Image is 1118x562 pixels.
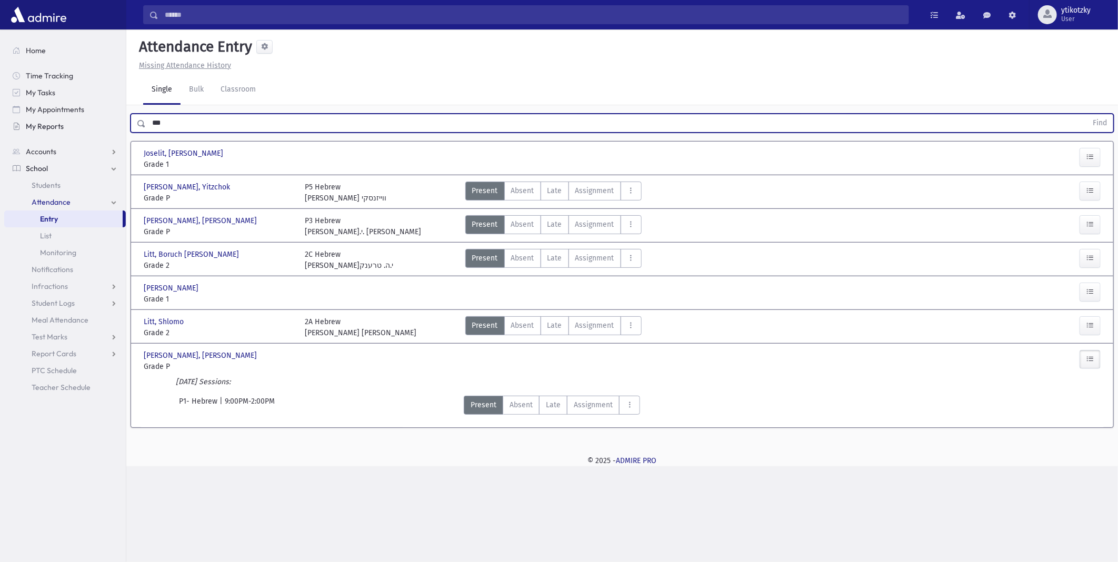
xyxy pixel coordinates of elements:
span: Present [472,185,498,196]
span: Grade P [144,361,294,372]
span: My Reports [26,122,64,131]
span: 9:00PM-2:00PM [225,396,275,415]
div: AttTypes [465,316,642,338]
span: Late [547,253,562,264]
span: My Appointments [26,105,84,114]
a: Meal Attendance [4,312,126,328]
div: 2A Hebrew [PERSON_NAME] [PERSON_NAME] [305,316,416,338]
span: Test Marks [32,332,67,342]
span: P1- Hebrew [179,396,219,415]
a: My Appointments [4,101,126,118]
a: Monitoring [4,244,126,261]
a: Single [143,75,181,105]
div: AttTypes [465,249,642,271]
a: Notifications [4,261,126,278]
span: Grade 1 [144,159,294,170]
a: Time Tracking [4,67,126,84]
a: Bulk [181,75,212,105]
span: [PERSON_NAME], Yitzchok [144,182,232,193]
span: [PERSON_NAME], [PERSON_NAME] [144,350,259,361]
span: User [1061,15,1091,23]
span: ytikotzky [1061,6,1091,15]
span: Joselit, [PERSON_NAME] [144,148,225,159]
span: Present [472,253,498,264]
u: Missing Attendance History [139,61,231,70]
span: Absent [511,219,534,230]
span: Assignment [575,185,614,196]
span: Time Tracking [26,71,73,81]
span: Absent [511,185,534,196]
span: Late [547,219,562,230]
span: Grade 1 [144,294,294,305]
div: P3 Hebrew [PERSON_NAME].י. [PERSON_NAME] [305,215,421,237]
span: List [40,231,52,240]
h5: Attendance Entry [135,38,252,56]
span: Students [32,180,61,190]
button: Find [1086,114,1113,132]
span: PTC Schedule [32,366,77,375]
span: Present [471,399,496,410]
span: | [219,396,225,415]
span: Present [472,320,498,331]
a: My Reports [4,118,126,135]
a: School [4,160,126,177]
span: Absent [510,399,533,410]
img: AdmirePro [8,4,69,25]
a: Accounts [4,143,126,160]
div: AttTypes [464,396,640,415]
a: Report Cards [4,345,126,362]
div: © 2025 - [143,455,1101,466]
span: Accounts [26,147,56,156]
span: Late [546,399,561,410]
span: Home [26,46,46,55]
span: Infractions [32,282,68,291]
a: Student Logs [4,295,126,312]
a: Classroom [212,75,264,105]
a: Entry [4,210,123,227]
a: My Tasks [4,84,126,101]
span: My Tasks [26,88,55,97]
span: Litt, Shlomo [144,316,186,327]
div: P5 Hebrew [PERSON_NAME] ווייזנסקי [305,182,386,204]
span: Assignment [575,253,614,264]
a: Home [4,42,126,59]
a: Missing Attendance History [135,61,231,70]
span: Student Logs [32,298,75,308]
span: [PERSON_NAME], [PERSON_NAME] [144,215,259,226]
span: Grade 2 [144,260,294,271]
span: School [26,164,48,173]
span: Meal Attendance [32,315,88,325]
span: [PERSON_NAME] [144,283,201,294]
span: Grade P [144,226,294,237]
span: Notifications [32,265,73,274]
span: Absent [511,253,534,264]
a: ADMIRE PRO [616,456,657,465]
span: Assignment [575,320,614,331]
span: Assignment [574,399,613,410]
a: PTC Schedule [4,362,126,379]
span: Attendance [32,197,71,207]
span: Report Cards [32,349,76,358]
div: AttTypes [465,215,642,237]
a: Attendance [4,194,126,210]
i: [DATE] Sessions: [176,377,231,386]
span: Assignment [575,219,614,230]
div: AttTypes [465,182,642,204]
span: Late [547,320,562,331]
span: Teacher Schedule [32,383,91,392]
div: 2C Hebrew [PERSON_NAME]י.ה. טרענק [305,249,393,271]
a: Students [4,177,126,194]
a: Teacher Schedule [4,379,126,396]
span: Entry [40,214,58,224]
span: Present [472,219,498,230]
span: Monitoring [40,248,76,257]
span: Absent [511,320,534,331]
span: Late [547,185,562,196]
span: Grade P [144,193,294,204]
span: Grade 2 [144,327,294,338]
a: List [4,227,126,244]
a: Test Marks [4,328,126,345]
span: Litt, Boruch [PERSON_NAME] [144,249,241,260]
a: Infractions [4,278,126,295]
input: Search [158,5,909,24]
